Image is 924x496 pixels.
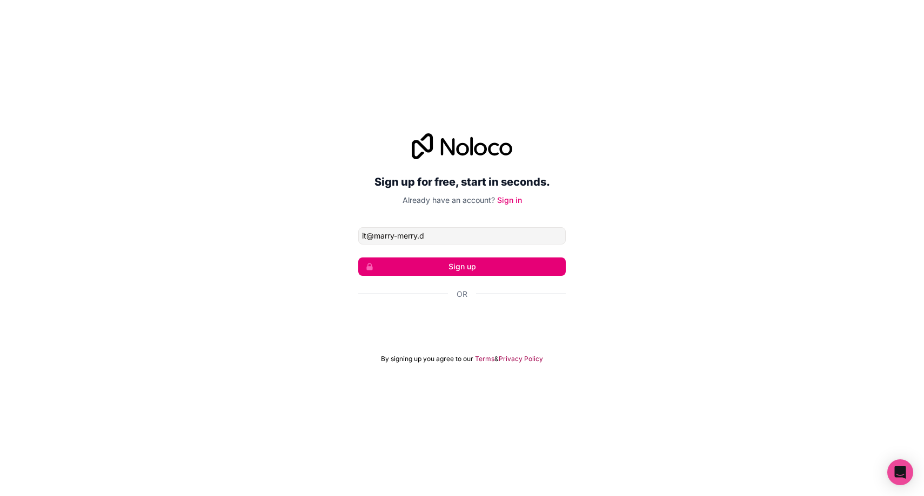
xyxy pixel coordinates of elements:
[358,227,566,244] input: Email address
[887,459,913,485] div: Open Intercom Messenger
[475,355,494,363] a: Terms
[497,195,522,205] a: Sign in
[403,195,495,205] span: Already have an account?
[457,289,467,300] span: Or
[358,172,566,192] h2: Sign up for free, start in seconds.
[358,311,566,335] div: Über Google anmelden. Wird in neuem Tab geöffnet.
[499,355,543,363] a: Privacy Policy
[358,257,566,276] button: Sign up
[381,355,473,363] span: By signing up you agree to our
[353,311,571,335] iframe: Schaltfläche „Über Google anmelden“
[494,355,499,363] span: &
